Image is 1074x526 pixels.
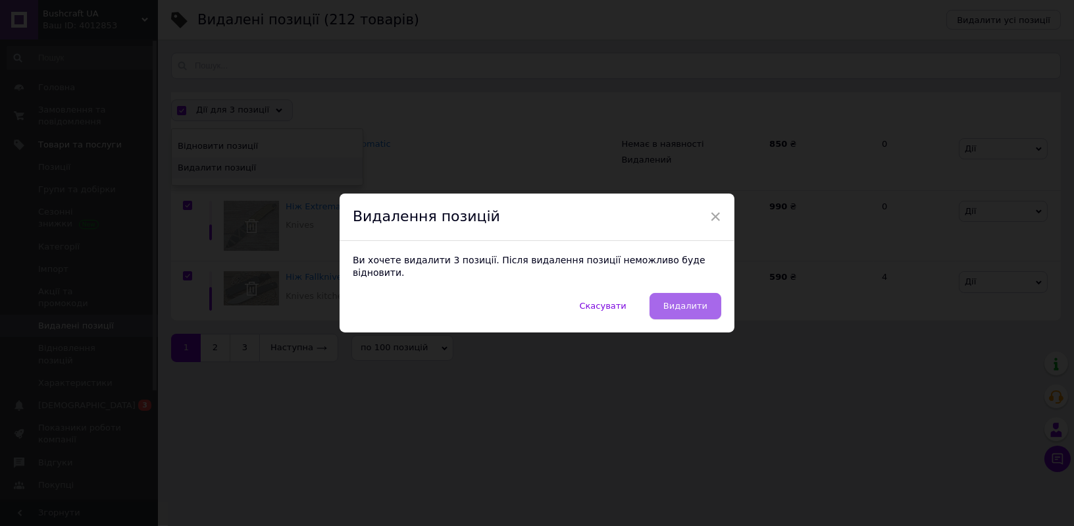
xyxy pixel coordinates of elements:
p: Ви хочете видалити 3 позиції. Після видалення позиції неможливо буде відновити. [353,254,721,280]
button: Скасувати [566,293,640,319]
span: × [709,205,721,228]
span: Видалити [663,301,707,311]
button: Видалити [650,293,721,319]
div: Видалення позицій [340,194,734,241]
span: Скасувати [580,301,626,311]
